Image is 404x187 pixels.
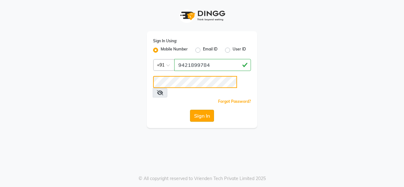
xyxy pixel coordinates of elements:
a: Forgot Password? [218,99,251,104]
input: Username [174,59,251,71]
label: Sign In Using: [153,38,177,44]
label: User ID [233,46,246,54]
input: Username [153,76,237,88]
img: logo1.svg [177,6,227,25]
label: Mobile Number [161,46,188,54]
button: Sign In [190,110,214,122]
label: Email ID [203,46,217,54]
